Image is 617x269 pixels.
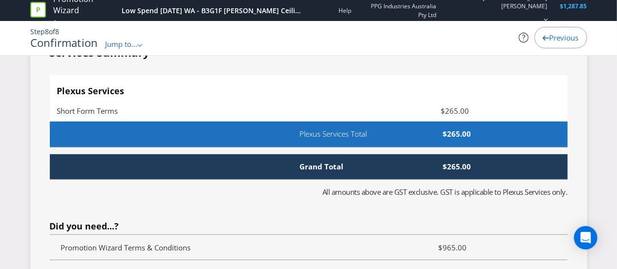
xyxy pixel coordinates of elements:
h4: Plexus Services [57,86,560,96]
span: of [49,27,55,36]
span: Grand Total [292,162,366,172]
div: Low Spend [DATE] WA - B3G1F [PERSON_NAME] Ceiling White [122,6,301,16]
h1: Confirmation [30,37,98,48]
span: All amounts above are GST exclusive. GST is applicable to Plexus Services only. [322,187,568,197]
span: 8 [55,27,59,36]
span: Plexus Services Total [292,129,404,139]
span: $265.00 [392,105,476,117]
span: $265.00 [367,162,479,172]
span: Short Form Terms [57,106,118,116]
span: Jump to... [105,39,137,49]
span: $1,287.85 [560,2,587,10]
span: Step [30,27,45,36]
h4: Did you need...? [50,222,568,231]
span: PPG Industries Australia Pty Ltd [365,2,437,19]
span: $265.00 [404,129,478,139]
a: Help [339,6,352,15]
span: Previous [550,33,579,42]
div: Open Intercom Messenger [574,226,597,249]
span: 8 [45,27,49,36]
span: $965.00 [391,242,474,253]
span: Promotion Wizard Terms & Conditions [61,243,191,252]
